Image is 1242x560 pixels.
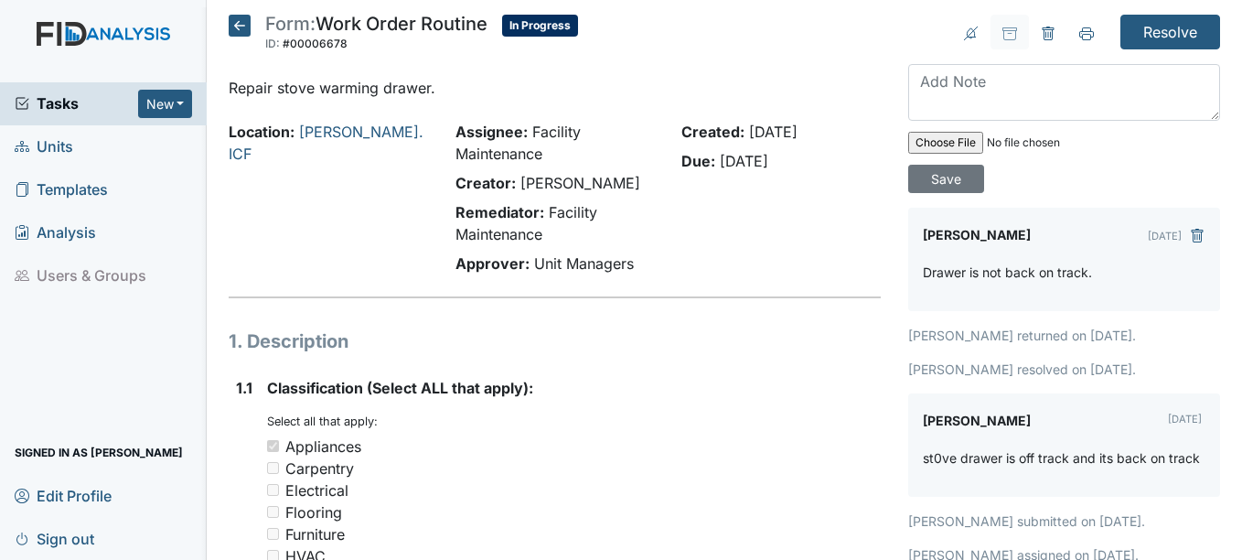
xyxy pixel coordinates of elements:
div: Carpentry [285,458,354,479]
span: Units [15,133,73,161]
div: Furniture [285,523,345,545]
input: Resolve [1120,15,1220,49]
span: Form: [265,13,316,35]
small: Select all that apply: [267,415,378,428]
div: Electrical [285,479,348,501]
div: Work Order Routine [265,15,487,55]
span: Classification (Select ALL that apply): [267,379,533,397]
strong: Approver: [455,254,530,273]
label: [PERSON_NAME] [923,222,1031,248]
input: Appliances [267,440,279,452]
span: Signed in as [PERSON_NAME] [15,438,183,467]
span: Sign out [15,524,94,553]
span: Edit Profile [15,481,112,510]
span: Templates [15,176,108,204]
p: [PERSON_NAME] returned on [DATE]. [908,326,1220,345]
span: In Progress [502,15,578,37]
p: st0ve drawer is off track and its back on track [923,448,1200,468]
span: #00006678 [283,37,348,50]
small: [DATE] [1168,413,1202,425]
h1: 1. Description [229,328,880,355]
input: Save [908,165,984,193]
button: New [138,90,193,118]
span: [PERSON_NAME] [520,174,640,192]
input: Electrical [267,484,279,496]
input: Furniture [267,528,279,540]
span: ID: [265,37,280,50]
strong: Creator: [455,174,516,192]
input: Carpentry [267,462,279,474]
strong: Due: [681,152,715,170]
input: Flooring [267,506,279,518]
strong: Created: [681,123,744,141]
strong: Location: [229,123,294,141]
a: Tasks [15,92,138,114]
p: Drawer is not back on track. [923,263,1092,282]
p: Repair stove warming drawer. [229,77,880,99]
strong: Assignee: [455,123,528,141]
span: Analysis [15,219,96,247]
a: [PERSON_NAME]. ICF [229,123,423,163]
span: [DATE] [749,123,798,141]
div: Appliances [285,436,361,458]
span: Unit Managers [534,254,634,273]
div: Flooring [285,501,342,523]
p: [PERSON_NAME] submitted on [DATE]. [908,512,1220,531]
small: [DATE] [1148,230,1182,242]
strong: Remediator: [455,203,544,221]
label: 1.1 [236,377,252,399]
span: [DATE] [720,152,768,170]
label: [PERSON_NAME] [923,408,1031,434]
p: [PERSON_NAME] resolved on [DATE]. [908,360,1220,379]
